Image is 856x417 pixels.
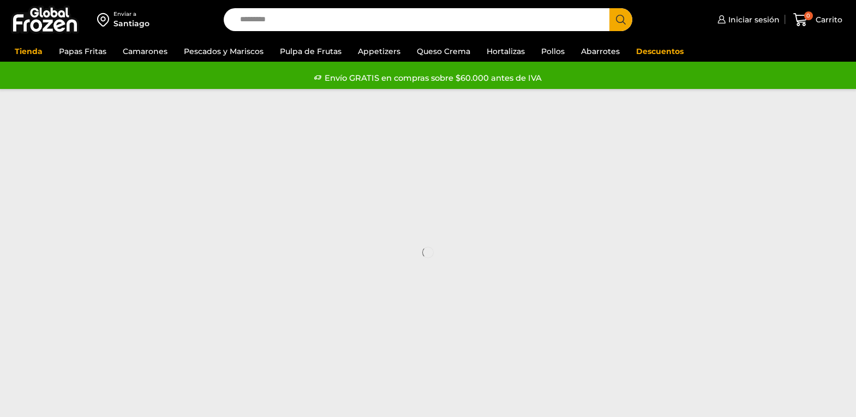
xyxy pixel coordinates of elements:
[536,41,570,62] a: Pollos
[609,8,632,31] button: Search button
[576,41,625,62] a: Abarrotes
[9,41,48,62] a: Tienda
[631,41,689,62] a: Descuentos
[715,9,780,31] a: Iniciar sesión
[117,41,173,62] a: Camarones
[113,18,149,29] div: Santiago
[53,41,112,62] a: Papas Fritas
[113,10,149,18] div: Enviar a
[813,14,842,25] span: Carrito
[481,41,530,62] a: Hortalizas
[726,14,780,25] span: Iniciar sesión
[178,41,269,62] a: Pescados y Mariscos
[274,41,347,62] a: Pulpa de Frutas
[804,11,813,20] span: 0
[352,41,406,62] a: Appetizers
[411,41,476,62] a: Queso Crema
[97,10,113,29] img: address-field-icon.svg
[791,7,845,33] a: 0 Carrito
